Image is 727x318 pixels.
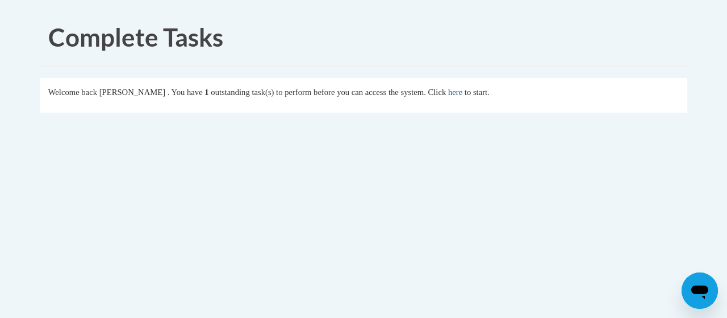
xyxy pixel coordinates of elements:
[211,88,446,97] span: outstanding task(s) to perform before you can access the system. Click
[48,88,97,97] span: Welcome back
[99,88,165,97] span: [PERSON_NAME]
[48,22,223,52] span: Complete Tasks
[682,272,718,309] iframe: Button to launch messaging window
[465,88,490,97] span: to start.
[204,88,208,97] span: 1
[448,88,462,97] a: here
[168,88,203,97] span: . You have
